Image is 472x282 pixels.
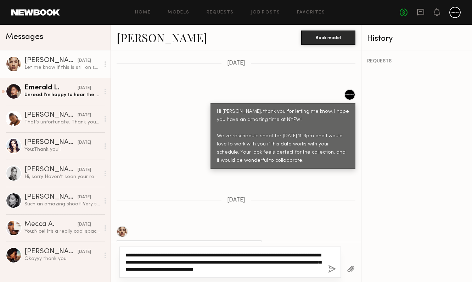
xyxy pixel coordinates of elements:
[24,112,78,119] div: [PERSON_NAME]
[24,255,100,262] div: Okayyy thank you
[24,57,78,64] div: [PERSON_NAME]
[367,59,466,64] div: REQUESTS
[6,33,43,41] span: Messages
[297,10,325,15] a: Favorites
[78,112,91,119] div: [DATE]
[24,173,100,180] div: Hi, sorry Haven’t seen your request, if you still need me I’m available [DATE] or any other day
[24,166,78,173] div: [PERSON_NAME]
[78,167,91,173] div: [DATE]
[78,194,91,201] div: [DATE]
[78,221,91,228] div: [DATE]
[251,10,280,15] a: Job Posts
[24,64,100,71] div: Let me know if this is still on so I can book my flight :)
[227,197,245,203] span: [DATE]
[24,228,100,235] div: You: Nice! It’s a really cool space, happy we found it. Enjoy the rest of your day :)
[24,84,78,92] div: Emerald L.
[24,201,100,208] div: Such an amazing shoot! Very sweet & skilled designer with great quality! Highly recommend.
[24,221,78,228] div: Mecca A.
[78,85,91,92] div: [DATE]
[24,92,100,98] div: Unread: I’m happy to hear the presentation went well! & Yes that works. Looking forward to seeing...
[24,194,78,201] div: [PERSON_NAME]
[117,30,207,45] a: [PERSON_NAME]
[168,10,189,15] a: Models
[78,139,91,146] div: [DATE]
[217,108,349,165] div: Hi [PERSON_NAME], thank you for letting me know. I hope you have an amazing time at NYFW! We’ve r...
[24,119,100,126] div: That’s unfortunate. Thank you for the well wish, hope to work with you in the future.
[24,139,78,146] div: [PERSON_NAME]
[78,249,91,255] div: [DATE]
[24,146,100,153] div: You: Thank you!!
[227,60,245,66] span: [DATE]
[135,10,151,15] a: Home
[78,57,91,64] div: [DATE]
[301,31,355,45] button: Book model
[367,35,466,43] div: History
[301,34,355,40] a: Book model
[24,248,78,255] div: [PERSON_NAME]
[207,10,234,15] a: Requests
